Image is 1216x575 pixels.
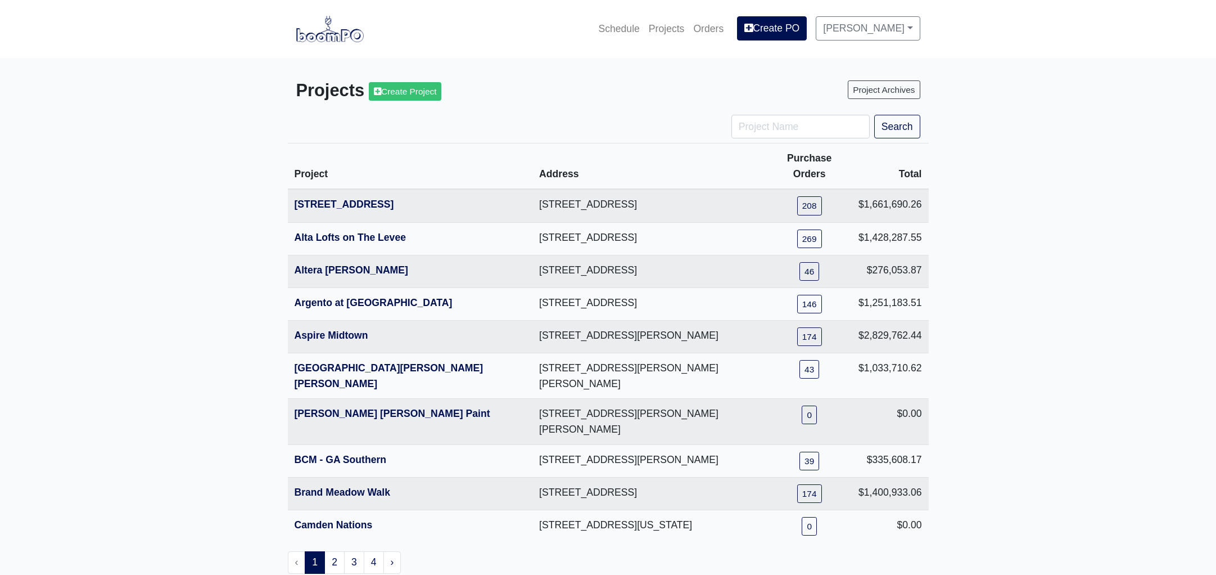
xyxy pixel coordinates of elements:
th: Project [288,143,533,190]
th: Purchase Orders [767,143,852,190]
a: 0 [802,517,817,536]
a: Camden Nations [295,519,373,531]
a: [PERSON_NAME] [PERSON_NAME] Paint [295,408,490,419]
td: [STREET_ADDRESS][PERSON_NAME][PERSON_NAME] [532,399,767,444]
a: 39 [799,452,819,470]
td: $1,428,287.55 [852,222,929,255]
td: $1,661,690.26 [852,189,929,222]
a: Brand Meadow Walk [295,487,390,498]
a: Create PO [737,16,807,40]
a: BCM - GA Southern [295,454,387,465]
td: $2,829,762.44 [852,320,929,353]
td: $0.00 [852,399,929,444]
a: Projects [644,16,689,41]
h3: Projects [296,80,600,101]
a: 0 [802,406,817,424]
a: Orders [689,16,728,41]
span: 1 [305,551,325,574]
a: 3 [344,551,364,574]
a: 4 [364,551,384,574]
td: [STREET_ADDRESS] [532,255,767,287]
a: 269 [797,230,822,248]
td: $1,400,933.06 [852,477,929,510]
th: Address [532,143,767,190]
a: 174 [797,327,822,346]
li: « Previous [288,551,306,574]
td: [STREET_ADDRESS][PERSON_NAME] [532,320,767,353]
td: $1,251,183.51 [852,287,929,320]
a: Project Archives [848,80,920,99]
th: Total [852,143,929,190]
a: Create Project [369,82,441,101]
td: [STREET_ADDRESS] [532,222,767,255]
a: Schedule [594,16,644,41]
td: $1,033,710.62 [852,353,929,399]
a: 2 [324,551,345,574]
a: [GEOGRAPHIC_DATA][PERSON_NAME][PERSON_NAME] [295,362,483,389]
td: [STREET_ADDRESS][PERSON_NAME][PERSON_NAME] [532,353,767,399]
a: 46 [799,262,819,281]
td: $0.00 [852,510,929,542]
td: $276,053.87 [852,255,929,287]
td: [STREET_ADDRESS][US_STATE] [532,510,767,542]
input: Project Name [731,115,870,138]
td: [STREET_ADDRESS] [532,189,767,222]
a: Aspire Midtown [295,330,368,341]
td: $335,608.17 [852,444,929,477]
a: 146 [797,295,822,313]
button: Search [874,115,920,138]
td: [STREET_ADDRESS] [532,287,767,320]
a: Altera [PERSON_NAME] [295,264,408,276]
a: [STREET_ADDRESS] [295,199,394,210]
td: [STREET_ADDRESS] [532,477,767,510]
a: Alta Lofts on The Levee [295,232,406,243]
a: 208 [797,196,822,215]
a: [PERSON_NAME] [816,16,920,40]
a: Argento at [GEOGRAPHIC_DATA] [295,297,453,308]
a: 174 [797,484,822,503]
a: 43 [799,360,819,379]
img: boomPO [296,16,364,42]
td: [STREET_ADDRESS][PERSON_NAME] [532,444,767,477]
a: Next » [383,551,401,574]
